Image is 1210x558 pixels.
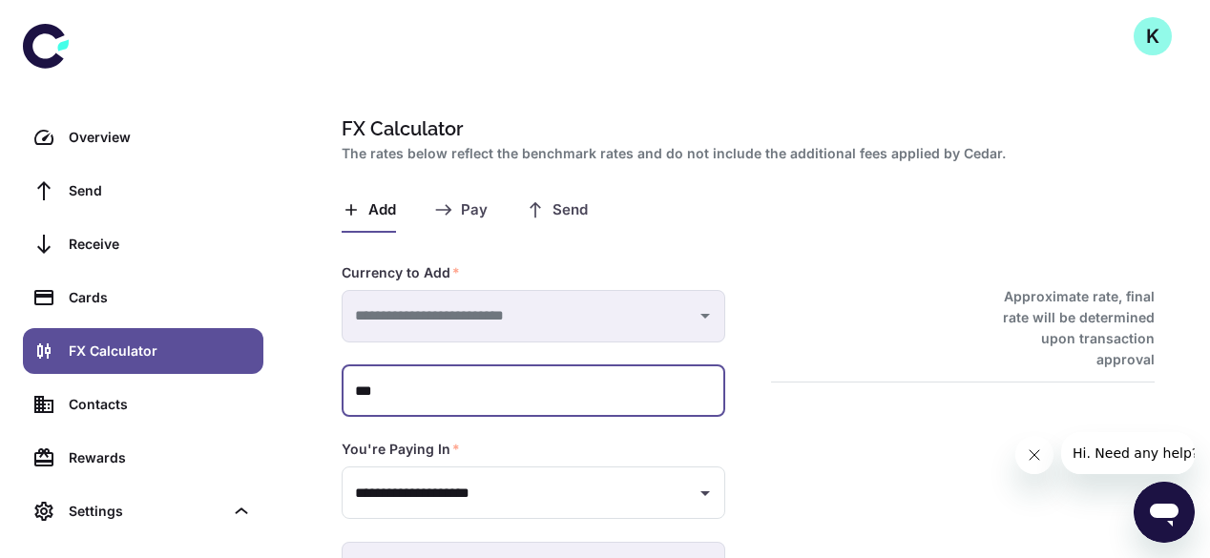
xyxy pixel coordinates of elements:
iframe: Close message [1015,436,1054,474]
div: Cards [69,287,252,308]
button: Open [692,480,719,506]
span: Pay [461,201,488,219]
a: Send [23,168,263,214]
a: Rewards [23,435,263,481]
div: Send [69,180,252,201]
label: You're Paying In [342,440,460,459]
div: FX Calculator [69,341,252,362]
h1: FX Calculator [342,114,1147,143]
label: Currency to Add [342,263,460,282]
div: Rewards [69,447,252,468]
span: Add [368,201,396,219]
a: Contacts [23,382,263,427]
a: FX Calculator [23,328,263,374]
div: Overview [69,127,252,148]
button: K [1134,17,1172,55]
iframe: Message from company [1061,432,1195,474]
a: Receive [23,221,263,267]
div: Receive [69,234,252,255]
div: Contacts [69,394,252,415]
span: Send [553,201,588,219]
div: Settings [23,488,263,534]
a: Cards [23,275,263,320]
iframe: Button to launch messaging window [1134,482,1195,543]
span: Hi. Need any help? [11,13,137,29]
h2: The rates below reflect the benchmark rates and do not include the additional fees applied by Cedar. [342,143,1147,164]
h6: Approximate rate, final rate will be determined upon transaction approval [982,286,1155,370]
div: Settings [69,501,223,522]
a: Overview [23,114,263,160]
